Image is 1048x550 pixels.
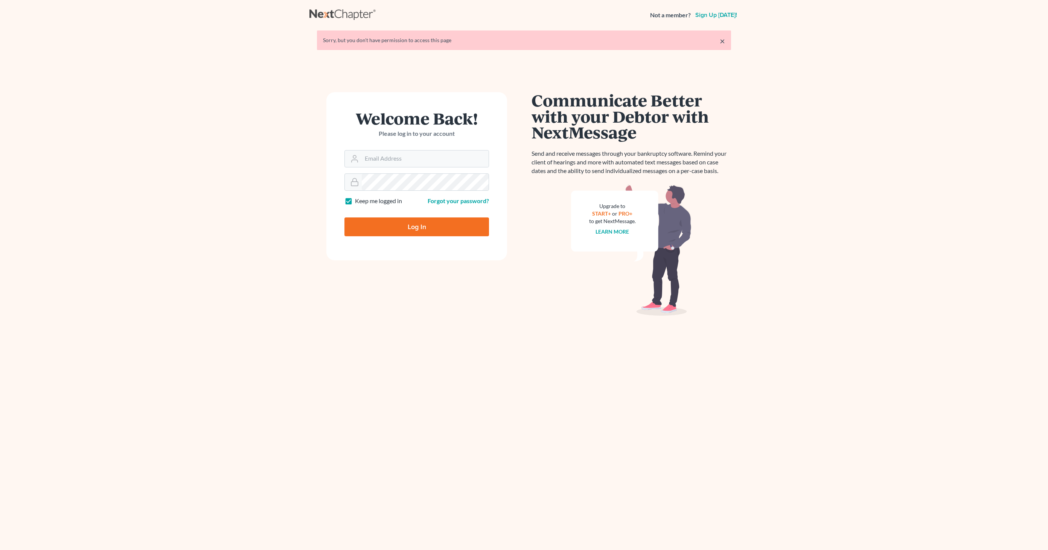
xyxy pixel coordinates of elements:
img: nextmessage_bg-59042aed3d76b12b5cd301f8e5b87938c9018125f34e5fa2b7a6b67550977c72.svg [571,184,692,316]
a: × [720,36,725,46]
span: or [612,210,618,217]
a: PRO+ [619,210,633,217]
a: Forgot your password? [428,197,489,204]
a: START+ [593,210,611,217]
label: Keep me logged in [355,197,402,205]
strong: Not a member? [650,11,691,20]
p: Send and receive messages through your bankruptcy software. Remind your client of hearings and mo... [532,149,731,175]
h1: Welcome Back! [344,110,489,126]
input: Email Address [362,150,489,167]
div: Sorry, but you don't have permission to access this page [323,36,725,44]
a: Sign up [DATE]! [694,12,739,18]
input: Log In [344,217,489,236]
a: Learn more [596,228,629,235]
div: Upgrade to [589,202,636,210]
div: to get NextMessage. [589,217,636,225]
h1: Communicate Better with your Debtor with NextMessage [532,92,731,140]
p: Please log in to your account [344,129,489,138]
